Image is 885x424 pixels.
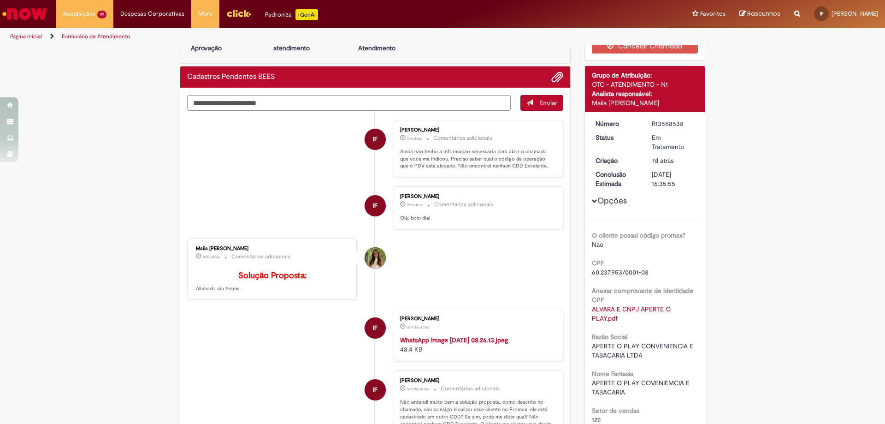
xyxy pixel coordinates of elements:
b: O cliente possui código promax? [592,231,685,239]
small: Comentários adicionais [231,253,290,261]
span: 7d atrás [652,156,673,165]
div: Igor Polonio Fonseca [365,129,386,150]
div: [PERSON_NAME] [400,316,554,322]
a: WhatsApp Image [DATE] 08.26.13.jpeg [400,336,508,344]
div: Igor Polonio Fonseca [365,195,386,216]
span: 14 [97,11,106,18]
a: Download de ALVARA E CNPJ APERTE O PLAY.pdf [592,305,673,322]
button: Adicionar anexos [551,71,563,83]
a: Formulário de Atendimento [62,33,130,40]
b: Nome Fantasia [592,370,633,378]
div: Maila Melissa De Oliveira [365,247,386,269]
div: 23/09/2025 11:22:46 [652,156,695,165]
div: Maila [PERSON_NAME] [196,246,349,251]
div: Analista responsável: [592,89,698,98]
span: IF [373,128,378,150]
button: Cancelar Chamado [592,39,698,54]
span: 20h atrás [203,254,220,260]
b: CPF [592,259,604,267]
span: 2m atrás [407,202,423,208]
h2: Cadastros Pendentes BEES Histórico de tíquete [187,73,275,81]
button: Enviar [520,95,563,111]
dt: Número [589,119,645,128]
div: Igor Polonio Fonseca [365,379,386,400]
span: APERTE O PLAY COVENIEMCIA E TABACARIA [592,379,691,396]
div: [PERSON_NAME] [400,194,554,199]
textarea: Digite sua mensagem aqui... [187,95,511,111]
div: Padroniza [265,9,318,20]
span: IF [373,317,378,339]
small: Comentários adicionais [441,385,500,393]
span: um dia atrás [407,386,429,392]
span: [PERSON_NAME] [832,10,878,18]
span: Rascunhos [747,9,780,18]
ul: Trilhas de página [7,28,583,45]
p: +GenAi [295,9,318,20]
a: Rascunhos [739,10,780,18]
span: Favoritos [700,9,726,18]
span: APERTE O PLAY CONVENIENCIA E TABACARIA LTDA [592,342,695,359]
dt: Criação [589,156,645,165]
time: 30/09/2025 10:15:25 [407,136,422,141]
a: Página inicial [10,33,42,40]
span: 1m atrás [407,136,422,141]
div: R13558538 [652,119,695,128]
time: 29/09/2025 14:14:41 [203,254,220,260]
img: click_logo_yellow_360x200.png [226,6,251,20]
span: um dia atrás [407,324,429,330]
span: More [198,9,212,18]
b: Setor de vendas [592,406,639,415]
time: 23/09/2025 11:22:46 [652,156,673,165]
p: Alinhado via teams. [196,271,349,293]
div: [PERSON_NAME] [400,127,554,133]
div: 48.4 KB [400,335,554,354]
small: Comentários adicionais [433,134,492,142]
div: OTC - ATENDIMENTO - N1 [592,80,698,89]
dt: Status [589,133,645,142]
p: Olá, bom dia! [400,215,554,222]
img: ServiceNow [1,5,48,23]
div: Grupo de Atribuição: [592,71,698,80]
b: Solução Proposta: [238,270,307,281]
span: IF [373,379,378,401]
b: Razão Social [592,333,627,341]
dt: Conclusão Estimada [589,170,645,188]
span: Enviar [539,99,557,107]
time: 29/09/2025 08:26:31 [407,324,429,330]
span: 122 [592,416,601,424]
p: Ainda não tenho a informação necessária para abrir o chamado que voce me indicou. Preciso saber q... [400,148,554,170]
div: Em Tratamento [652,133,695,151]
time: 30/09/2025 10:14:28 [407,202,423,208]
span: 60.237.953/0001-08 [592,268,649,276]
div: [DATE] 16:35:55 [652,170,695,188]
span: Despesas Corporativas [120,9,184,18]
div: Maila [PERSON_NAME] [592,98,698,107]
div: [PERSON_NAME] [400,378,554,383]
span: IF [820,11,823,17]
span: IF [373,195,378,217]
span: Não [592,240,603,249]
small: Comentários adicionais [434,201,493,209]
b: Anexar comprovante de identidade CPF [592,287,693,304]
span: Requisições [63,9,95,18]
div: Igor Polonio Fonseca [365,317,386,339]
